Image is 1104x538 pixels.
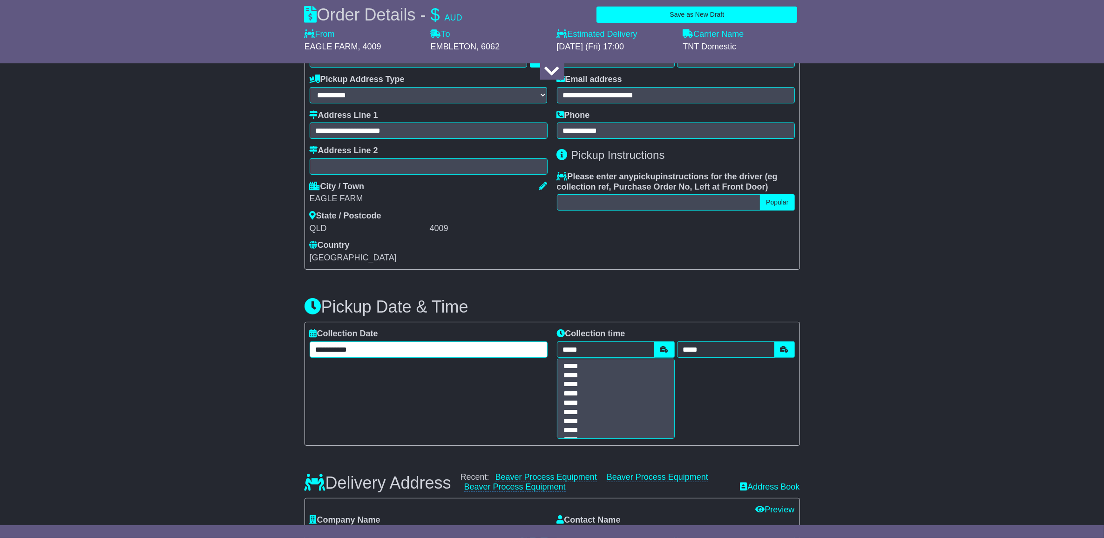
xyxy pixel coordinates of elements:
[358,42,381,51] span: , 4009
[310,253,397,262] span: [GEOGRAPHIC_DATA]
[683,29,744,40] label: Carrier Name
[310,110,378,121] label: Address Line 1
[607,472,708,482] a: Beaver Process Equipment
[461,472,731,492] div: Recent:
[557,329,625,339] label: Collection time
[310,211,381,221] label: State / Postcode
[596,7,797,23] button: Save as New Draft
[305,42,358,51] span: EAGLE FARM
[310,329,378,339] label: Collection Date
[495,472,597,482] a: Beaver Process Equipment
[431,42,477,51] span: EMBLETON
[634,172,661,181] span: pickup
[571,149,664,161] span: Pickup Instructions
[310,224,427,234] div: QLD
[305,474,451,492] h3: Delivery Address
[760,194,794,211] button: Popular
[464,482,566,492] a: Beaver Process Equipment
[557,515,621,525] label: Contact Name
[683,42,800,52] div: TNT Domestic
[557,110,590,121] label: Phone
[430,224,548,234] div: 4009
[557,172,778,191] span: eg collection ref, Purchase Order No, Left at Front Door
[557,29,674,40] label: Estimated Delivery
[305,5,462,25] div: Order Details -
[310,515,380,525] label: Company Name
[476,42,500,51] span: , 6062
[755,505,794,514] a: Preview
[431,5,440,24] span: $
[557,42,674,52] div: [DATE] (Fri) 17:00
[305,298,800,316] h3: Pickup Date & Time
[310,75,405,85] label: Pickup Address Type
[310,194,548,204] div: EAGLE FARM
[305,29,335,40] label: From
[431,29,450,40] label: To
[445,13,462,22] span: AUD
[557,172,795,192] label: Please enter any instructions for the driver ( )
[310,240,350,251] label: Country
[310,182,365,192] label: City / Town
[740,482,799,491] a: Address Book
[310,146,378,156] label: Address Line 2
